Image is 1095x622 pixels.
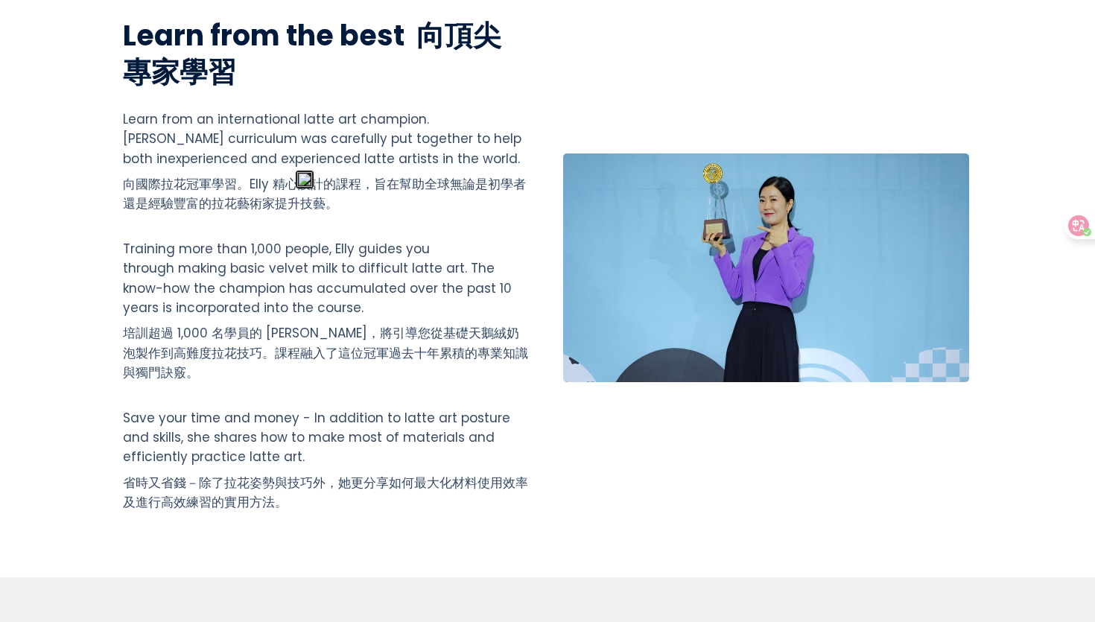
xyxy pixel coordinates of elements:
font: 向頂尖專家學習 [123,16,501,92]
font: 省時又省錢－除了拉花姿勢與技巧外，她更分享如何最大化材料使用效率及進行高效練習的實用方法。 [123,474,528,511]
font: 向國際拉花冠軍學習。Elly 精心設計的課程，旨在幫助全球無論是初學者還是經驗豐富的拉花藝術家提升技藝。 [123,175,526,212]
div: Learn from an international latte art champion. [PERSON_NAME] curriculum was carefully put togeth... [123,110,530,518]
h2: Learn from the best [123,17,530,91]
font: 培訓超過 1,000 名學員的 [PERSON_NAME]，將引導您從基礎天鵝絨奶泡製作到高難度拉花技巧。課程融入了這位冠軍過去十年累積的專業知識與獨門訣竅。 [123,324,528,381]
